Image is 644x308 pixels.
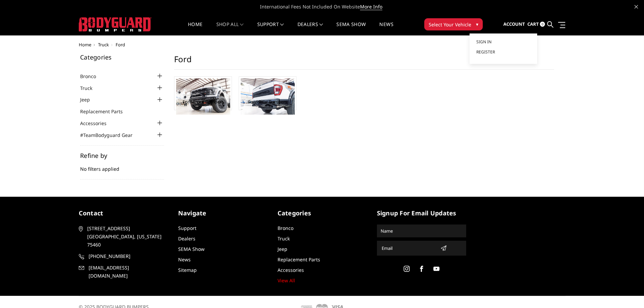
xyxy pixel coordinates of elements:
[80,108,131,115] a: Replacement Parts
[476,49,495,55] span: Register
[476,39,492,45] span: Sign in
[89,252,167,260] span: [PHONE_NUMBER]
[188,22,202,35] a: Home
[476,37,530,47] a: Sign in
[378,226,465,236] input: Name
[178,256,191,263] a: News
[377,209,466,218] h5: signup for email updates
[174,54,554,70] h1: Ford
[80,54,164,60] h5: Categories
[178,267,197,273] a: Sitemap
[80,120,115,127] a: Accessories
[87,224,166,249] span: [STREET_ADDRESS] [GEOGRAPHIC_DATA], [US_STATE] 75460
[379,243,438,254] input: Email
[424,18,483,30] button: Select Your Vehicle
[278,246,287,252] a: Jeep
[80,132,141,139] a: #TeamBodyguard Gear
[476,21,478,28] span: ▾
[79,17,151,31] img: BODYGUARD BUMPERS
[297,22,323,35] a: Dealers
[178,235,195,242] a: Dealers
[79,209,168,218] h5: contact
[278,235,290,242] a: Truck
[379,22,393,35] a: News
[80,152,164,159] h5: Refine by
[278,225,293,231] a: Bronco
[79,264,168,280] a: [EMAIL_ADDRESS][DOMAIN_NAME]
[278,209,367,218] h5: Categories
[79,252,168,260] a: [PHONE_NUMBER]
[248,99,287,105] a: Ford Rear Bumpers
[116,42,125,48] span: Ford
[540,22,545,27] span: 0
[80,96,98,103] a: Jeep
[183,99,223,105] a: Ford Front Bumpers
[80,85,101,92] a: Truck
[178,246,205,252] a: SEMA Show
[278,256,320,263] a: Replacement Parts
[503,21,525,27] span: Account
[178,209,267,218] h5: Navigate
[278,277,295,284] a: View All
[336,22,366,35] a: SEMA Show
[80,152,164,180] div: No filters applied
[216,22,244,35] a: shop all
[429,21,471,28] span: Select Your Vehicle
[80,73,104,80] a: Bronco
[89,264,167,280] span: [EMAIL_ADDRESS][DOMAIN_NAME]
[257,22,284,35] a: Support
[476,47,530,57] a: Register
[98,42,109,48] a: Truck
[178,225,196,231] a: Support
[503,15,525,33] a: Account
[278,267,304,273] a: Accessories
[527,21,539,27] span: Cart
[79,42,91,48] a: Home
[527,15,545,33] a: Cart 0
[360,3,382,10] a: More Info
